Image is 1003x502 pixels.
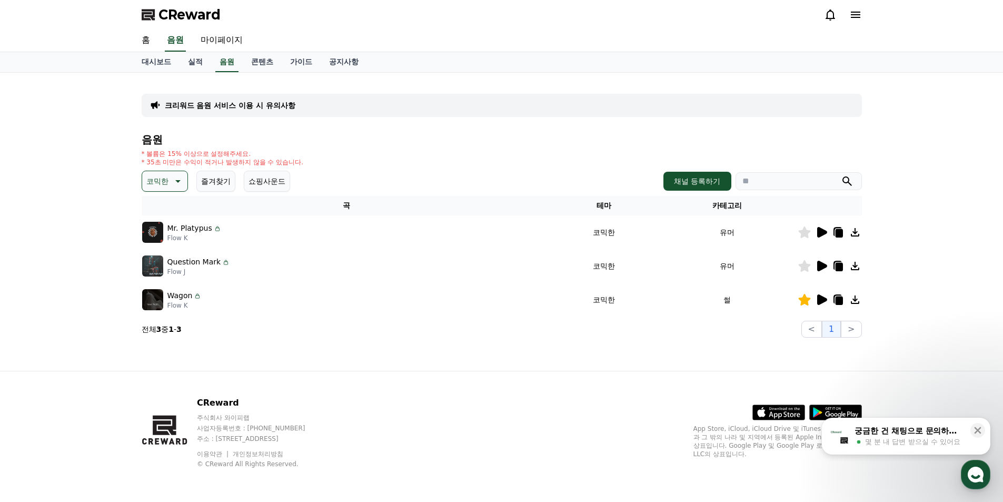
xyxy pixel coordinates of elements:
[167,234,222,242] p: Flow K
[133,29,158,52] a: 홈
[693,425,862,458] p: App Store, iCloud, iCloud Drive 및 iTunes Store는 미국과 그 밖의 나라 및 지역에서 등록된 Apple Inc.의 서비스 상표입니다. Goo...
[233,450,283,458] a: 개인정보처리방침
[321,52,367,72] a: 공지사항
[158,6,221,23] span: CReward
[822,321,841,338] button: 1
[176,325,182,333] strong: 3
[142,150,304,158] p: * 볼륨은 15% 이상으로 설정해주세요.
[142,171,188,192] button: 코믹한
[551,215,658,249] td: 코믹한
[146,174,168,189] p: 코믹한
[165,100,295,111] a: 크리워드 음원 서비스 이용 시 유의사항
[142,289,163,310] img: music
[551,196,658,215] th: 테마
[142,222,163,243] img: music
[282,52,321,72] a: 가이드
[168,325,174,333] strong: 1
[801,321,822,338] button: <
[243,52,282,72] a: 콘텐츠
[156,325,162,333] strong: 3
[142,6,221,23] a: CReward
[167,301,202,310] p: Flow K
[165,29,186,52] a: 음원
[142,324,182,334] p: 전체 중 -
[657,196,797,215] th: 카테고리
[142,134,862,145] h4: 음원
[167,257,221,268] p: Question Mark
[197,424,325,432] p: 사업자등록번호 : [PHONE_NUMBER]
[657,283,797,317] td: 썰
[133,52,180,72] a: 대시보드
[196,171,235,192] button: 즐겨찾기
[167,290,193,301] p: Wagon
[192,29,251,52] a: 마이페이지
[551,249,658,283] td: 코믹한
[197,450,230,458] a: 이용약관
[244,171,290,192] button: 쇼핑사운드
[197,414,325,422] p: 주식회사 와이피랩
[841,321,861,338] button: >
[142,196,551,215] th: 곡
[663,172,731,191] button: 채널 등록하기
[167,223,212,234] p: Mr. Platypus
[142,158,304,166] p: * 35초 미만은 수익이 적거나 발생하지 않을 수 있습니다.
[180,52,211,72] a: 실적
[197,435,325,443] p: 주소 : [STREET_ADDRESS]
[197,460,325,468] p: © CReward All Rights Reserved.
[657,215,797,249] td: 유머
[551,283,658,317] td: 코믹한
[215,52,239,72] a: 음원
[197,397,325,409] p: CReward
[167,268,231,276] p: Flow J
[657,249,797,283] td: 유머
[142,255,163,277] img: music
